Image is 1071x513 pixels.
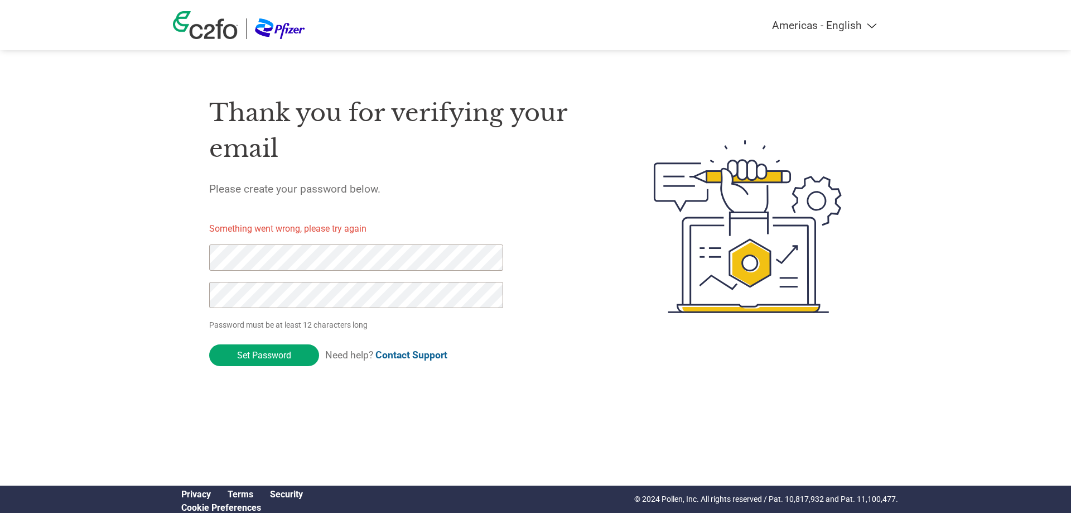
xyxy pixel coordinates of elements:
img: c2fo logo [173,11,238,39]
a: Terms [228,489,253,500]
div: Open Cookie Preferences Modal [173,502,311,513]
a: Privacy [181,489,211,500]
input: Set Password [209,344,319,366]
h5: Please create your password below. [209,183,601,195]
p: Password must be at least 12 characters long [209,319,507,331]
img: Pfizer [255,18,305,39]
a: Cookie Preferences, opens a dedicated popup modal window [181,502,261,513]
img: create-password [634,79,862,375]
a: Security [270,489,303,500]
h1: Thank you for verifying your email [209,95,601,167]
p: © 2024 Pollen, Inc. All rights reserved / Pat. 10,817,932 and Pat. 11,100,477. [634,493,898,505]
span: Need help? [325,349,447,361]
a: Contact Support [375,349,447,361]
p: Something went wrong, please try again [209,222,523,236]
